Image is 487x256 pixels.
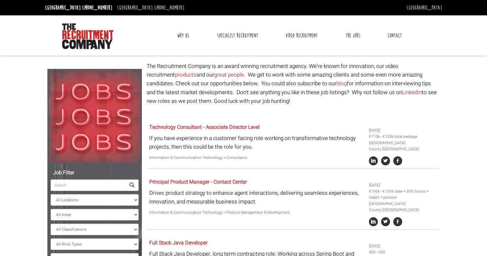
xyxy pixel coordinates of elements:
[154,4,184,11] a: [PHONE_NUMBER]
[82,4,112,11] a: [PHONE_NUMBER]
[337,79,347,87] a: blog
[62,23,113,49] img: The Recruitment Company
[383,28,407,44] a: Contact
[369,128,437,134] li: [DATE]
[407,4,442,11] a: [GEOGRAPHIC_DATA]
[281,28,322,44] a: Video Recruitment
[369,188,437,201] li: €100k - €105k base + 30% bonus + health + pension
[149,178,247,186] a: Principal Product Manager - Contact Center
[149,155,364,161] p: Information & Communication Technology > Consultants
[44,3,114,13] li: [GEOGRAPHIC_DATA]:
[47,69,142,163] img: Jobs, Jobs, Jobs
[149,189,364,206] p: Drives product strategy to enhance agent interactions, delivering seamless experiences, innovatio...
[172,28,194,44] a: Why Us
[214,71,244,79] a: great people
[402,88,422,96] a: Linkedin
[175,71,196,79] a: products
[341,28,365,44] a: The Jobs
[369,182,437,188] li: [DATE]
[51,179,126,191] input: Search
[147,62,440,105] p: The Recruitment Company is an award winning recruitment agency. We're known for innovation, our v...
[149,134,364,151] p: If you have experience in a customer facing role working on transformative technology projects, t...
[212,28,263,44] a: Specialist Recruitment
[51,170,139,176] h5: Job Filter
[369,249,437,255] li: 500 - 550
[149,123,260,131] a: Technology Consultant - Associate Director Level
[369,243,437,249] li: [DATE]
[369,140,437,152] li: [GEOGRAPHIC_DATA] County [GEOGRAPHIC_DATA]
[149,239,207,247] a: Full Stack Java Developer
[116,3,186,13] li: [GEOGRAPHIC_DATA]:
[369,201,437,213] li: [GEOGRAPHIC_DATA] County [GEOGRAPHIC_DATA]
[369,134,437,140] li: €110k - €130k total package
[149,210,364,216] p: Information & Communication Technology > Product Management & Development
